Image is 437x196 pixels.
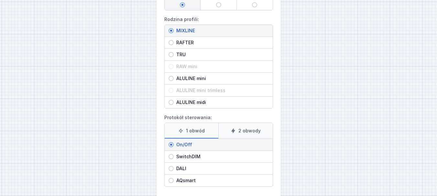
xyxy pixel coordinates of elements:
span: AQsmart [174,177,269,184]
input: On/Off [169,142,174,147]
input: Natynkowy [180,2,185,7]
input: AQsmart [169,178,174,183]
span: MIXLINE [174,27,269,34]
span: On/Off [174,141,269,148]
label: Protokół sterowania: [164,112,273,187]
label: 1 obwód [165,123,219,139]
span: ALULINE mini [174,75,269,82]
input: RAFTER [169,40,174,45]
input: MIXLINE [169,28,174,33]
input: Zwieszany [252,2,257,7]
span: DALI [174,165,269,172]
span: RAFTER [174,39,269,46]
span: SwitchDIM [174,153,269,160]
input: TRU [169,52,174,57]
input: Wpuszczany [216,2,221,7]
label: Rodzina profili: [164,14,273,108]
input: DALI [169,166,174,171]
input: ALULINE mini [169,76,174,81]
label: 2 obwody [218,123,273,139]
input: SwitchDIM [169,154,174,159]
span: ALULINE midi [174,99,269,106]
span: TRU [174,51,269,58]
input: ALULINE midi [169,100,174,105]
